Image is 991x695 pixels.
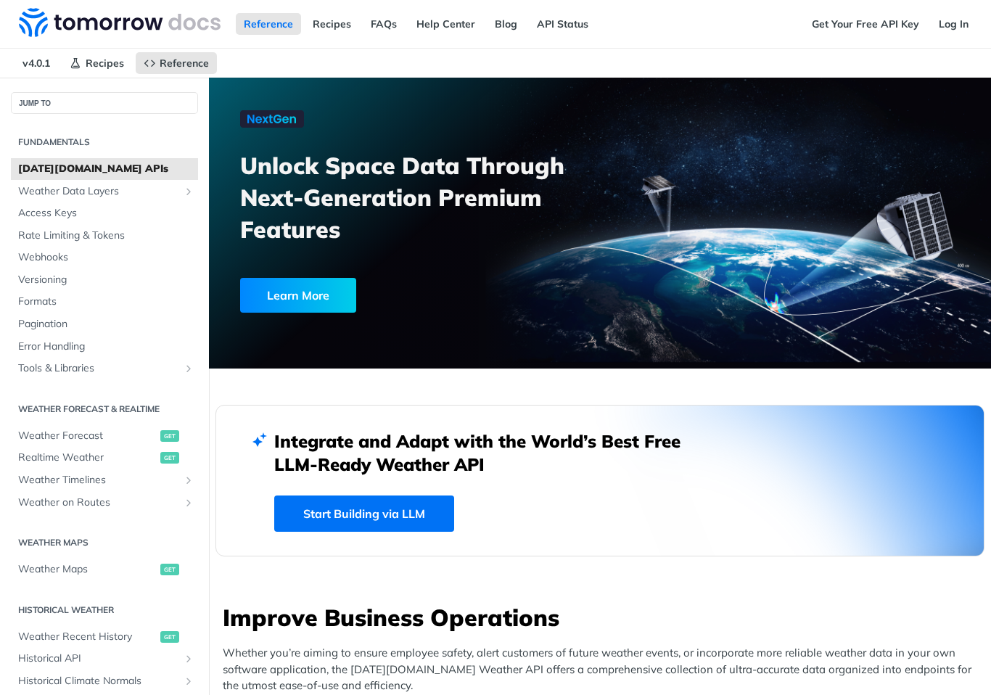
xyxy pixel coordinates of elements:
a: Weather Mapsget [11,559,198,580]
a: Get Your Free API Key [804,13,927,35]
span: Weather Timelines [18,473,179,488]
span: Formats [18,295,194,309]
span: get [160,631,179,643]
a: Formats [11,291,198,313]
h2: Fundamentals [11,136,198,149]
a: Recipes [62,52,132,74]
span: Access Keys [18,206,194,221]
span: Error Handling [18,340,194,354]
a: API Status [529,13,596,35]
a: Weather Forecastget [11,425,198,447]
h2: Integrate and Adapt with the World’s Best Free LLM-Ready Weather API [274,429,702,476]
button: Show subpages for Weather on Routes [183,497,194,509]
span: Versioning [18,273,194,287]
a: Reference [236,13,301,35]
h3: Improve Business Operations [223,601,984,633]
span: Recipes [86,57,124,70]
span: Reference [160,57,209,70]
a: Reference [136,52,217,74]
a: [DATE][DOMAIN_NAME] APIs [11,158,198,180]
button: Show subpages for Tools & Libraries [183,363,194,374]
a: Historical Climate NormalsShow subpages for Historical Climate Normals [11,670,198,692]
a: Log In [931,13,976,35]
a: FAQs [363,13,405,35]
a: Weather on RoutesShow subpages for Weather on Routes [11,492,198,514]
span: Webhooks [18,250,194,265]
span: get [160,564,179,575]
a: Pagination [11,313,198,335]
a: Versioning [11,269,198,291]
span: [DATE][DOMAIN_NAME] APIs [18,162,194,176]
a: Rate Limiting & Tokens [11,225,198,247]
span: Weather Data Layers [18,184,179,199]
span: Weather on Routes [18,495,179,510]
a: Help Center [408,13,483,35]
span: Historical API [18,651,179,666]
a: Tools & LibrariesShow subpages for Tools & Libraries [11,358,198,379]
span: Rate Limiting & Tokens [18,229,194,243]
p: Whether you’re aiming to ensure employee safety, alert customers of future weather events, or inc... [223,645,984,694]
span: Weather Recent History [18,630,157,644]
h3: Unlock Space Data Through Next-Generation Premium Features [240,149,616,245]
a: Error Handling [11,336,198,358]
span: Pagination [18,317,194,332]
img: Tomorrow.io Weather API Docs [19,8,221,37]
div: Learn More [240,278,356,313]
span: Weather Maps [18,562,157,577]
a: Webhooks [11,247,198,268]
a: Weather TimelinesShow subpages for Weather Timelines [11,469,198,491]
span: get [160,452,179,464]
a: Recipes [305,13,359,35]
button: JUMP TO [11,92,198,114]
a: Start Building via LLM [274,495,454,532]
span: Realtime Weather [18,451,157,465]
a: Historical APIShow subpages for Historical API [11,648,198,670]
span: v4.0.1 [15,52,58,74]
button: Show subpages for Weather Timelines [183,474,194,486]
button: Show subpages for Weather Data Layers [183,186,194,197]
a: Weather Recent Historyget [11,626,198,648]
a: Blog [487,13,525,35]
a: Learn More [240,278,540,313]
button: Show subpages for Historical Climate Normals [183,675,194,687]
h2: Weather Forecast & realtime [11,403,198,416]
span: Tools & Libraries [18,361,179,376]
span: get [160,430,179,442]
a: Weather Data LayersShow subpages for Weather Data Layers [11,181,198,202]
h2: Weather Maps [11,536,198,549]
img: NextGen [240,110,304,128]
a: Access Keys [11,202,198,224]
button: Show subpages for Historical API [183,653,194,665]
a: Realtime Weatherget [11,447,198,469]
h2: Historical Weather [11,604,198,617]
span: Historical Climate Normals [18,674,179,688]
span: Weather Forecast [18,429,157,443]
